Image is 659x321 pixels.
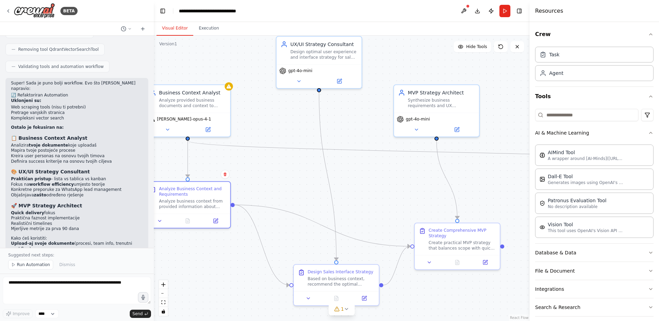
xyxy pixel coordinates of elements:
[549,51,559,58] div: Task
[548,221,623,228] div: Vision Tool
[18,47,99,52] span: Removing tool QdrantVectorSearchTool
[548,204,606,209] p: No description available
[548,173,623,180] div: Dall-E Tool
[352,294,376,302] button: Open in side panel
[11,176,143,182] li: - lista vs tablica vs kanban
[548,228,623,233] p: This tool uses OpenAI's Vision API to describe the contents of an image.
[188,126,228,134] button: Open in side panel
[433,141,461,219] g: Edge from 3d624671-b4f3-4653-9b01-21dd4102e45d to 2df3b20b-f206-4eed-bc8d-51de340cadf4
[159,89,226,96] div: Business Context Analyst
[159,198,226,209] div: Analyze business context from provided information about {project_description}. If business docum...
[11,216,143,221] li: Praktična faznost implementacije
[11,125,64,130] strong: Ostalo je fokusiran na:
[17,262,50,267] span: Run Automation
[515,6,524,16] button: Hide right sidebar
[540,225,545,230] img: VisionTool
[322,294,351,302] button: No output available
[308,276,374,287] div: Based on business context, recommend the optimal interface approach for managing WhatsApp leads t...
[60,7,78,15] div: BETA
[540,152,545,158] img: AIMindTool
[535,7,563,15] h4: Resources
[235,202,289,289] g: Edge from 27949b5c-cd6e-4338-b149-ce575d785efa to 04eb4eb9-5323-433e-8832-141fe84fb428
[3,309,33,318] button: Improve
[535,244,654,262] button: Database & Data
[11,135,143,141] h3: 📋 Business Context Analyst
[14,3,55,19] img: Logo
[11,187,143,193] li: Konkretne preporuke za WhatsApp lead management
[11,93,143,98] h2: 🔄 Refaktoriran Automation
[11,168,143,175] h3: 🎨 UX/UI Strategy Consultant
[8,252,146,258] p: Suggested next steps:
[159,280,168,316] div: React Flow controls
[11,210,143,216] li: fokus
[548,197,606,204] div: Patronus Evaluation Tool
[429,228,496,239] div: Create Comprehensive MVP Strategy
[144,84,231,137] div: Business Context AnalystAnalyze provided business documents and context to create detailed requir...
[535,142,654,243] div: AI & Machine Learning
[11,153,143,159] li: Kreira user personas na osnovu tvojih timova
[11,182,143,187] li: Fokus na umjesto teorije
[535,124,654,142] button: AI & Machine Learning
[193,21,224,36] button: Execution
[549,70,563,77] div: Agent
[293,264,380,306] div: Design Sales Interface StrategyBased on business context, recommend the optimal interface approac...
[11,110,143,116] li: Pretrage vanjskih stranica
[184,141,191,177] g: Edge from 7bd5eec0-3486-4540-b637-55f60d63fbf4 to 27949b5c-cd6e-4338-b149-ce575d785efa
[341,306,344,312] span: 1
[137,25,148,33] button: Start a new chat
[535,87,654,106] button: Tools
[383,243,411,288] g: Edge from 04eb4eb9-5323-433e-8832-141fe84fb428 to 2df3b20b-f206-4eed-bc8d-51de340cadf4
[510,316,529,320] a: React Flow attribution
[204,217,227,225] button: Open in side panel
[11,159,143,164] li: Definira success kriterije na osnovu tvojih ciljeva
[11,202,143,209] h3: 🚀 MVP Strategy Architect
[34,193,46,197] strong: zašto
[11,105,143,110] li: Web scraping tools (nisu ti potrebni)
[138,292,148,302] button: Click to speak your automation idea
[276,36,362,89] div: UX/UI Strategy ConsultantDesign optimal user experience and interface strategy for sales teams ma...
[11,236,143,241] h2: Kako ćeš koristiti:
[56,260,79,270] button: Dismiss
[59,262,75,267] span: Dismiss
[11,148,143,153] li: Mapira tvoje postojeće procese
[235,202,411,250] g: Edge from 27949b5c-cd6e-4338-b149-ce575d785efa to 2df3b20b-f206-4eed-bc8d-51de340cadf4
[11,176,51,181] strong: Praktičan pristup
[473,258,497,266] button: Open in side panel
[159,298,168,307] button: fit view
[315,92,339,260] g: Edge from fbc0ccd6-28e8-461e-8a91-b90c04c4cc12 to 04eb4eb9-5323-433e-8832-141fe84fb428
[11,116,143,121] li: Kompleksni vector search
[414,222,500,270] div: Create Comprehensive MVP StrategyCreate practical MVP strategy that balances scope with quick del...
[406,116,430,122] span: gpt-4o-mini
[540,176,545,182] img: DallETool
[548,149,623,156] div: AIMind Tool
[328,303,355,316] button: 1
[288,68,312,73] span: gpt-4o-mini
[179,8,256,14] nav: breadcrumb
[454,41,491,52] button: Hide Tools
[11,143,143,148] li: Analizira koje uploadaš
[18,64,104,69] span: Validating tools and automation workflow
[548,156,623,161] p: A wrapper around [AI-Minds]([URL][DOMAIN_NAME]). Useful for when you need answers to questions fr...
[159,289,168,298] button: zoom out
[173,217,202,225] button: No output available
[8,260,53,270] button: Run Automation
[11,98,41,103] strong: Uklonjeni su:
[29,143,68,148] strong: tvoje dokumente
[157,116,211,122] span: [PERSON_NAME]-opus-4-1
[290,41,357,48] div: UX/UI Strategy Consultant
[132,311,143,317] span: Send
[11,241,74,246] strong: Upload-aj svoje dokumente
[11,226,143,232] li: Mjerljive metrije za prva 90 dana
[408,89,475,96] div: MVP Strategy Architect
[535,298,654,316] button: Search & Research
[290,49,357,60] div: Design optimal user experience and interface strategy for sales teams managing {project_descripti...
[29,182,74,187] strong: workflow efficiency
[320,77,359,85] button: Open in side panel
[159,98,226,108] div: Analyze provided business documents and context to create detailed requirements for {project_desc...
[118,25,135,33] button: Switch to previous chat
[159,186,226,197] div: Analyze Business Context and Requirements
[437,126,476,134] button: Open in side panel
[11,210,44,215] strong: Quick delivery
[221,170,230,179] button: Delete node
[11,221,143,227] li: Realistični timelines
